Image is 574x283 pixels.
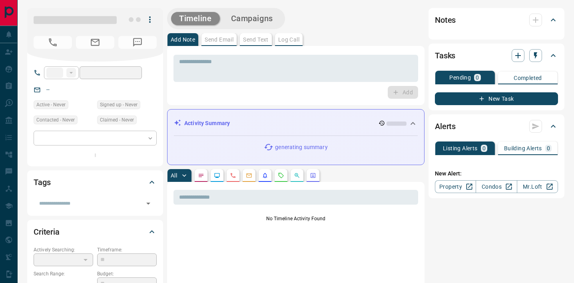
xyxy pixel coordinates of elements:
div: Activity Summary [174,116,418,131]
span: Active - Never [36,101,66,109]
div: Tasks [435,46,558,65]
svg: Requests [278,172,284,179]
a: Property [435,180,476,193]
h2: Tasks [435,49,455,62]
svg: Calls [230,172,236,179]
p: Completed [514,75,542,81]
div: Alerts [435,117,558,136]
a: Condos [476,180,517,193]
h2: Notes [435,14,456,26]
div: Tags [34,173,157,192]
p: Search Range: [34,270,93,277]
p: Actively Searching: [34,246,93,253]
svg: Emails [246,172,252,179]
span: Claimed - Never [100,116,134,124]
p: New Alert: [435,169,558,178]
span: No Number [34,36,72,49]
p: Listing Alerts [443,145,478,151]
p: All [171,173,177,178]
a: -- [46,86,50,93]
svg: Listing Alerts [262,172,268,179]
p: Timeframe: [97,246,157,253]
p: Building Alerts [504,145,542,151]
button: Timeline [171,12,220,25]
span: Contacted - Never [36,116,75,124]
div: Notes [435,10,558,30]
h2: Tags [34,176,50,189]
p: generating summary [275,143,327,151]
svg: Notes [198,172,204,179]
div: Criteria [34,222,157,241]
p: 0 [547,145,550,151]
span: No Email [76,36,114,49]
span: No Number [118,36,157,49]
button: Campaigns [223,12,281,25]
button: Open [143,198,154,209]
button: New Task [435,92,558,105]
a: Mr.Loft [517,180,558,193]
p: Budget: [97,270,157,277]
span: Signed up - Never [100,101,138,109]
p: Add Note [171,37,195,42]
h2: Criteria [34,225,60,238]
p: 0 [476,75,479,80]
p: No Timeline Activity Found [173,215,418,222]
p: Pending [449,75,471,80]
svg: Lead Browsing Activity [214,172,220,179]
p: Activity Summary [184,119,230,128]
svg: Agent Actions [310,172,316,179]
svg: Opportunities [294,172,300,179]
h2: Alerts [435,120,456,133]
p: 0 [482,145,486,151]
